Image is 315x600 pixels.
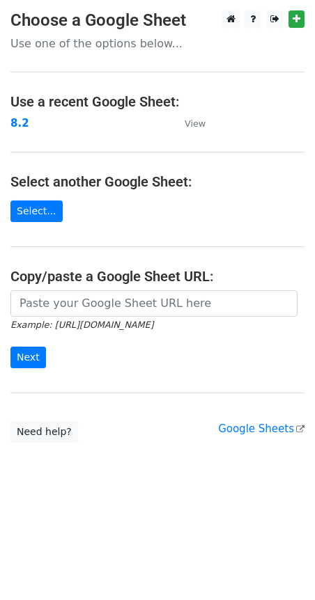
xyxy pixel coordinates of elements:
[10,200,63,222] a: Select...
[10,93,305,110] h4: Use a recent Google Sheet:
[10,173,305,190] h4: Select another Google Sheet:
[10,421,78,443] a: Need help?
[10,117,29,129] a: 8.2
[185,118,206,129] small: View
[171,117,206,129] a: View
[10,36,305,51] p: Use one of the options below...
[10,268,305,285] h4: Copy/paste a Google Sheet URL:
[218,423,305,435] a: Google Sheets
[10,319,153,330] small: Example: [URL][DOMAIN_NAME]
[10,10,305,31] h3: Choose a Google Sheet
[10,290,298,317] input: Paste your Google Sheet URL here
[10,347,46,368] input: Next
